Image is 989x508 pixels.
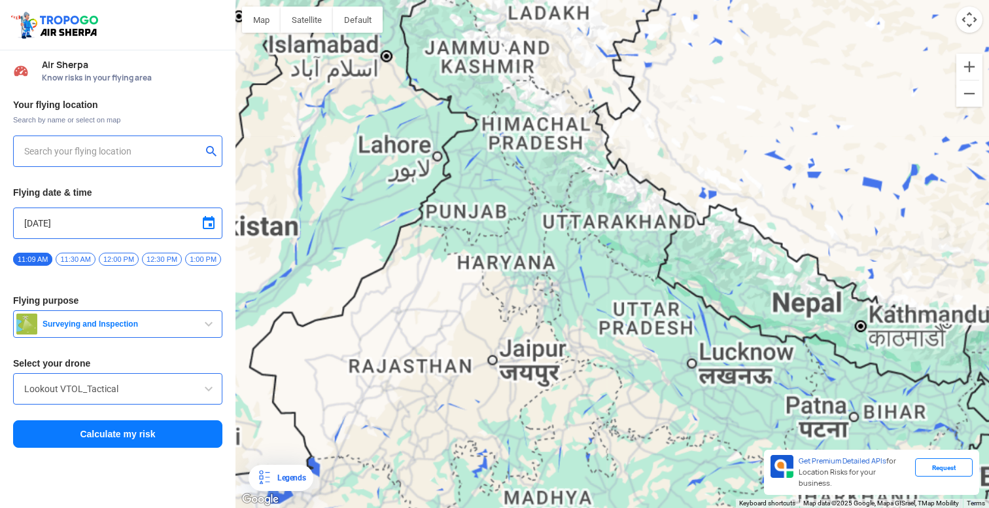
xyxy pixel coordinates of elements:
[13,310,222,338] button: Surveying and Inspection
[42,73,222,83] span: Know risks in your flying area
[256,470,272,486] img: Legends
[239,491,282,508] a: Open this area in Google Maps (opens a new window)
[13,188,222,197] h3: Flying date & time
[799,456,886,465] span: Get Premium Detailed APIs
[771,455,793,478] img: Premium APIs
[739,499,795,508] button: Keyboard shortcuts
[24,215,211,231] input: Select Date
[13,359,222,368] h3: Select your drone
[24,381,211,397] input: Search by name or Brand
[10,10,103,40] img: ic_tgdronemaps.svg
[13,63,29,79] img: Risk Scores
[242,7,281,33] button: Show street map
[239,491,282,508] img: Google
[956,7,982,33] button: Map camera controls
[13,420,222,448] button: Calculate my risk
[281,7,333,33] button: Show satellite imagery
[185,253,221,266] span: 1:00 PM
[956,81,982,107] button: Zoom out
[272,470,305,486] div: Legends
[793,455,915,490] div: for Location Risks for your business.
[13,100,222,109] h3: Your flying location
[16,314,37,335] img: survey.png
[13,115,222,125] span: Search by name or select on map
[42,60,222,70] span: Air Sherpa
[956,54,982,80] button: Zoom in
[967,499,985,507] a: Terms
[56,253,95,266] span: 11:30 AM
[37,319,201,329] span: Surveying and Inspection
[99,253,139,266] span: 12:00 PM
[24,143,201,159] input: Search your flying location
[13,253,52,266] span: 11:09 AM
[803,499,959,507] span: Map data ©2025 Google, Mapa GISrael, TMap Mobility
[13,296,222,305] h3: Flying purpose
[915,458,973,477] div: Request
[142,253,182,266] span: 12:30 PM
